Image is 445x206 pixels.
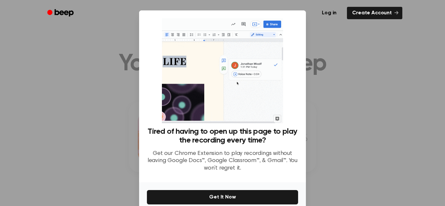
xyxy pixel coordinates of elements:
a: Log in [315,6,343,21]
p: Get our Chrome Extension to play recordings without leaving Google Docs™, Google Classroom™, & Gm... [147,150,298,172]
a: Beep [43,7,79,20]
h3: Tired of having to open up this page to play the recording every time? [147,127,298,145]
button: Get It Now [147,190,298,204]
a: Create Account [347,7,402,19]
img: Beep extension in action [162,18,283,123]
